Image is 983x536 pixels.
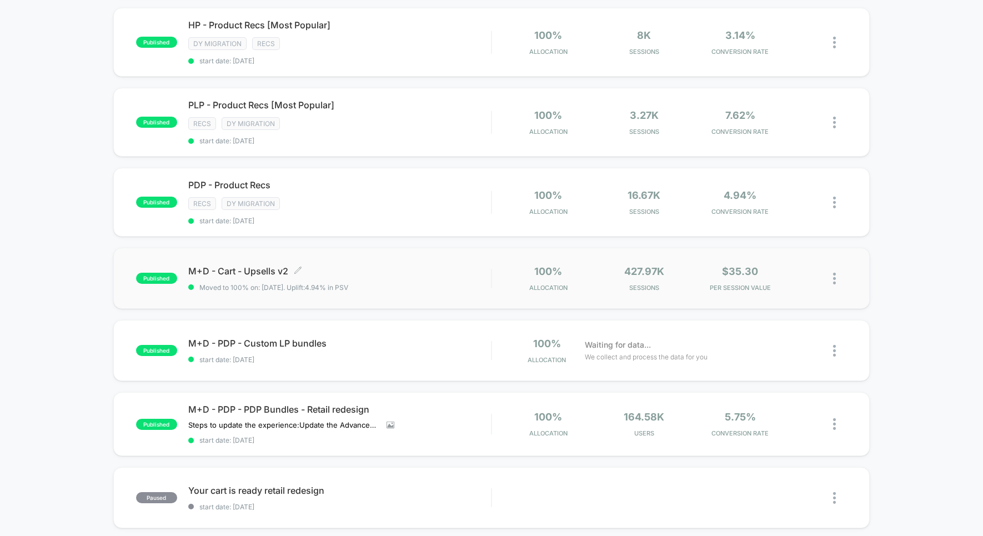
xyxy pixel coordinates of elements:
[695,128,785,136] span: CONVERSION RATE
[833,492,836,504] img: close
[188,19,491,31] span: HP - Product Recs [Most Popular]
[188,197,216,210] span: Recs
[725,109,755,121] span: 7.62%
[188,57,491,65] span: start date: [DATE]
[630,109,659,121] span: 3.27k
[188,137,491,145] span: start date: [DATE]
[188,117,216,130] span: Recs
[534,29,562,41] span: 100%
[833,418,836,430] img: close
[637,29,651,41] span: 8k
[188,355,491,364] span: start date: [DATE]
[833,345,836,357] img: close
[199,283,348,292] span: Moved to 100% on: [DATE] . Uplift: 4.94% in PSV
[188,37,247,50] span: DY Migration
[188,338,491,349] span: M+D - PDP - Custom LP bundles
[529,284,568,292] span: Allocation
[529,208,568,216] span: Allocation
[534,189,562,201] span: 100%
[599,128,689,136] span: Sessions
[695,48,785,56] span: CONVERSION RATE
[534,109,562,121] span: 100%
[136,419,177,430] span: published
[252,37,280,50] span: Recs
[136,117,177,128] span: published
[833,273,836,284] img: close
[599,284,689,292] span: Sessions
[529,429,568,437] span: Allocation
[624,266,664,277] span: 427.97k
[529,48,568,56] span: Allocation
[188,420,378,429] span: Steps to update the experience:Update the Advanced RulingUpdate the page targeting
[136,273,177,284] span: published
[533,338,561,349] span: 100%
[833,37,836,48] img: close
[188,503,491,511] span: start date: [DATE]
[695,208,785,216] span: CONVERSION RATE
[136,345,177,356] span: published
[188,217,491,225] span: start date: [DATE]
[529,128,568,136] span: Allocation
[188,436,491,444] span: start date: [DATE]
[833,117,836,128] img: close
[188,179,491,191] span: PDP - Product Recs
[599,208,689,216] span: Sessions
[628,189,660,201] span: 16.67k
[188,266,491,277] span: M+D - Cart - Upsells v2
[695,429,785,437] span: CONVERSION RATE
[222,197,280,210] span: DY Migration
[188,485,491,496] span: Your cart is ready retail redesign
[833,197,836,208] img: close
[599,429,689,437] span: Users
[585,352,708,362] span: We collect and process the data for you
[585,339,651,351] span: Waiting for data...
[722,266,758,277] span: $35.30
[599,48,689,56] span: Sessions
[695,284,785,292] span: PER SESSION VALUE
[188,404,491,415] span: M+D - PDP - PDP Bundles - Retail redesign
[725,411,756,423] span: 5.75%
[724,189,756,201] span: 4.94%
[222,117,280,130] span: DY Migration
[534,411,562,423] span: 100%
[136,37,177,48] span: published
[188,99,491,111] span: PLP - Product Recs [Most Popular]
[528,356,566,364] span: Allocation
[725,29,755,41] span: 3.14%
[534,266,562,277] span: 100%
[136,492,177,503] span: paused
[624,411,664,423] span: 164.58k
[136,197,177,208] span: published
